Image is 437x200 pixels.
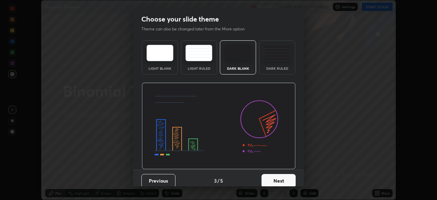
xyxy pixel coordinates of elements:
h4: 5 [220,177,223,184]
h4: / [217,177,220,184]
h4: 3 [214,177,217,184]
button: Previous [141,174,175,188]
h2: Choose your slide theme [141,15,219,24]
button: Next [262,174,296,188]
img: lightTheme.e5ed3b09.svg [146,45,173,61]
img: darkRuledTheme.de295e13.svg [264,45,291,61]
div: Dark Ruled [264,67,291,70]
div: Dark Blank [224,67,252,70]
p: Theme can also be changed later from the More option [141,26,252,32]
img: lightRuledTheme.5fabf969.svg [185,45,212,61]
div: Light Blank [146,67,173,70]
img: darkTheme.f0cc69e5.svg [225,45,252,61]
div: Light Ruled [185,67,213,70]
img: darkThemeBanner.d06ce4a2.svg [142,83,296,170]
